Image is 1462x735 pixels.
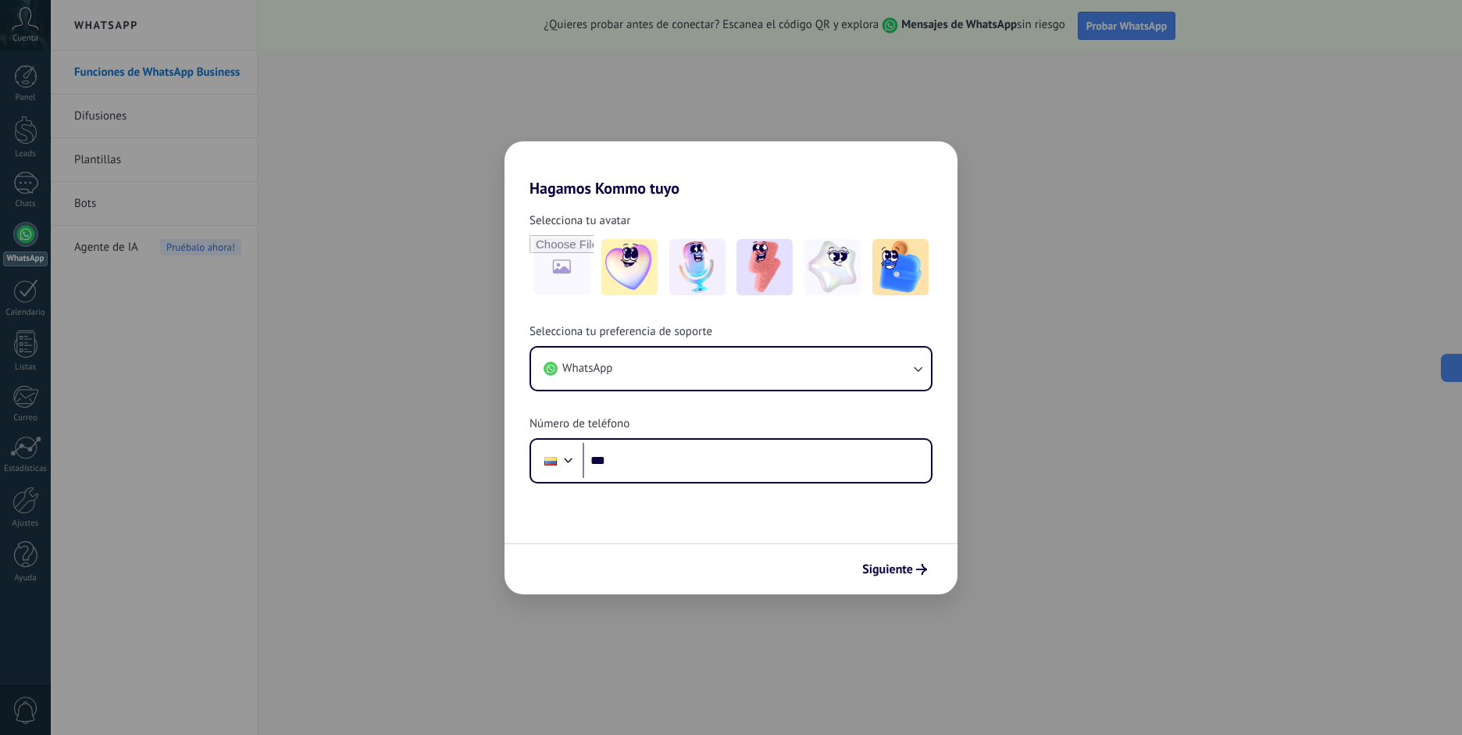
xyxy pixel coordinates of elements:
img: -2.jpeg [669,239,726,295]
span: Selecciona tu preferencia de soporte [530,324,712,340]
h2: Hagamos Kommo tuyo [505,141,957,198]
img: -1.jpeg [601,239,658,295]
span: WhatsApp [562,361,612,376]
span: Número de teléfono [530,416,629,432]
span: Selecciona tu avatar [530,213,630,229]
img: -4.jpeg [804,239,861,295]
img: -5.jpeg [872,239,929,295]
img: -3.jpeg [736,239,793,295]
div: Ecuador: + 593 [536,444,565,477]
span: Siguiente [862,564,913,575]
button: WhatsApp [531,348,931,390]
button: Siguiente [855,556,934,583]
